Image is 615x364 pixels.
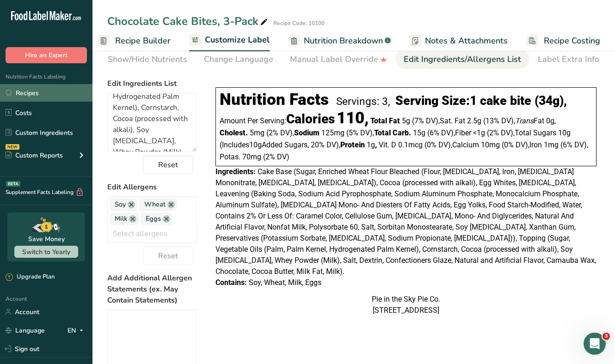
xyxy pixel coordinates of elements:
span: ‏(0% DV) [502,140,529,149]
a: Notes & Attachments [409,30,508,51]
span: Soy, Wheat, Milk, Eggs [249,278,321,287]
span: Sat. Fat [440,116,465,125]
span: 10mg [481,140,500,149]
div: Amount Per Serving: [220,113,369,126]
button: Reset [143,247,193,265]
a: Nutrition Breakdown [288,30,391,51]
span: Total Sugars [515,128,556,137]
span: Nutrition Breakdown [304,35,383,47]
span: ‏(6% DV) [427,128,455,137]
a: Customize Label [189,30,270,52]
button: Hire an Expert [6,47,87,63]
span: 3 [603,333,610,340]
span: Switch to Yearly [22,248,70,256]
span: ( [220,140,222,149]
span: 2.5g [467,116,481,125]
span: Fat [515,116,544,125]
span: ‏(2% DV) [263,152,289,161]
span: , [451,140,452,149]
div: Upgrade Plan [6,273,55,282]
span: 5g [402,116,410,125]
span: , [307,140,309,149]
div: Custom Reports [6,151,63,160]
span: 5mg [250,128,264,137]
div: NEW [6,144,19,150]
span: 15g [413,128,425,137]
span: Eggs [146,214,161,224]
span: Milk [115,214,127,224]
span: Vit. D [379,140,396,149]
span: 0.1mcg [398,140,423,149]
label: Edit Ingredients List [107,78,197,89]
span: <1g [473,128,485,137]
span: ‏(2% DV) [487,128,515,137]
span: 125mg [321,128,344,137]
span: , [587,140,588,149]
span: ‏(2% DV) [266,128,294,137]
span: Cholest. [220,128,248,137]
span: , [293,128,294,137]
div: BETA [6,181,20,187]
div: Edit Ingredients/Allergens List [404,53,521,66]
span: , [554,116,556,125]
span: , [375,140,377,149]
span: 10g [249,140,262,149]
div: Recipe Code: 10100 [273,19,325,27]
a: Language [6,322,45,339]
span: , [438,116,440,125]
span: , [454,128,455,137]
span: , [528,140,529,149]
span: Total Carb. [374,128,411,137]
div: Servings: 3, [336,95,390,108]
i: Trans [515,116,534,125]
span: Fiber [455,128,471,137]
span: Notes & Attachments [425,35,508,47]
div: Manual Label Override [290,53,387,66]
span: ‏20% DV) [311,140,340,149]
span: 110, [337,109,369,127]
span: Contains: [215,278,247,287]
span: ‏(13% DV) [483,116,515,125]
span: Wheat [144,200,166,210]
button: Reset [143,156,193,174]
span: Includes Added Sugars [220,140,309,149]
span: Recipe Costing [544,35,600,47]
span: Ingredients: [215,167,256,176]
span: 1 cake bite (34g) [470,93,564,108]
label: Add Additional Allergen Statements (ex. May Contain Statements) [107,273,197,306]
span: Calories [286,111,335,127]
span: , [513,128,515,137]
div: Pie in the Sky Pie Co. [STREET_ADDRESS] [215,294,597,316]
span: Total Fat [370,116,400,125]
span: 10g [558,128,571,137]
span: 0g [546,116,554,125]
span: ‏(0% DV) [424,140,452,149]
span: , [339,140,340,149]
span: Protein [340,140,365,149]
span: , [373,128,374,137]
div: Label Extra Info [538,53,599,66]
span: Recipe Builder [115,35,171,47]
input: Select allergens [108,227,197,241]
span: Sodium [294,128,320,137]
div: Show/Hide Nutrients [108,53,187,66]
div: Nutrition Facts [220,90,329,109]
span: Potas. [220,152,240,161]
div: Save Money [28,234,65,244]
span: 1g [367,140,375,149]
span: Reset [158,250,178,261]
span: ‏(5% DV) [346,128,374,137]
span: Customize Label [205,34,270,46]
span: Iron [529,140,542,149]
span: ‏(6% DV) [560,140,588,149]
div: Chocolate Cake Bites, 3-Pack [107,13,270,30]
a: Recipe Costing [526,30,600,51]
div: Change Language [204,53,273,66]
label: Edit Allergens [107,182,197,193]
span: , [514,116,515,125]
div: Serving Size: , [395,93,567,108]
span: 70mg [242,152,261,161]
span: Calcium [452,140,479,149]
span: Reset [158,159,178,170]
span: 1mg [544,140,559,149]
